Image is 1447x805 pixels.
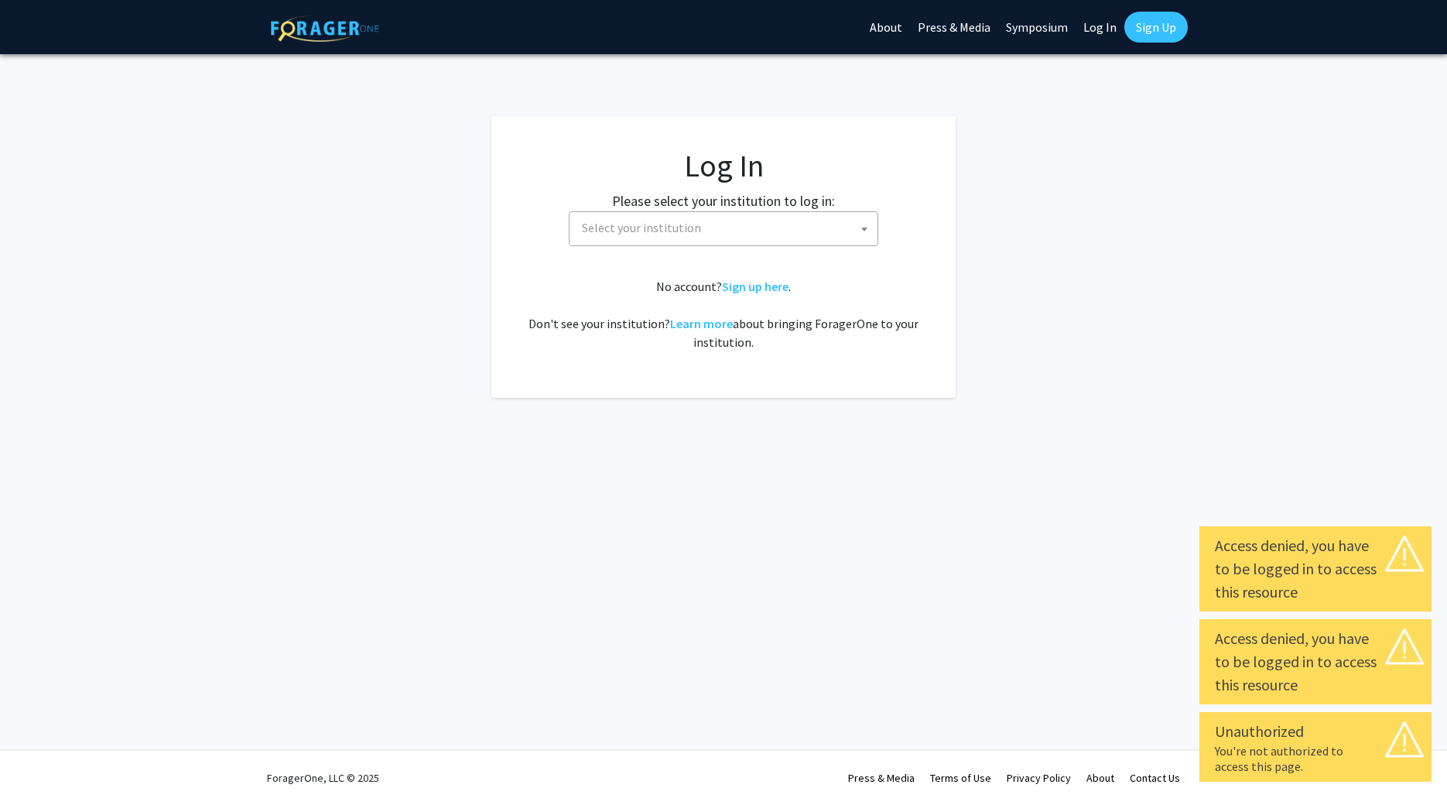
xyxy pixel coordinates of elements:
[1086,771,1114,785] a: About
[267,751,379,805] div: ForagerOne, LLC © 2025
[670,316,733,331] a: Learn more about bringing ForagerOne to your institution
[569,211,878,246] span: Select your institution
[582,220,701,235] span: Select your institution
[576,212,877,244] span: Select your institution
[271,15,379,42] img: ForagerOne Logo
[1124,12,1188,43] a: Sign Up
[722,279,788,294] a: Sign up here
[1130,771,1180,785] a: Contact Us
[1215,720,1416,743] div: Unauthorized
[1215,743,1416,774] div: You're not authorized to access this page.
[930,771,991,785] a: Terms of Use
[1215,534,1416,604] div: Access denied, you have to be logged in to access this resource
[522,277,925,351] div: No account? . Don't see your institution? about bringing ForagerOne to your institution.
[848,771,915,785] a: Press & Media
[1007,771,1071,785] a: Privacy Policy
[1215,627,1416,697] div: Access denied, you have to be logged in to access this resource
[612,190,835,211] label: Please select your institution to log in:
[522,147,925,184] h1: Log In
